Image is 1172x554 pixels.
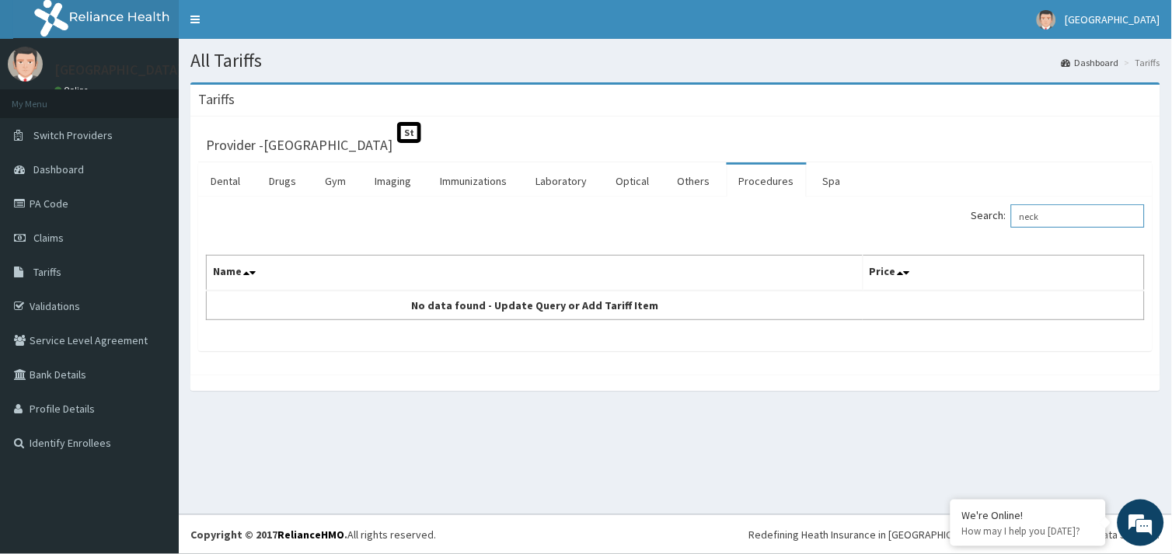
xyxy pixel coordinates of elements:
span: Tariffs [33,265,61,279]
a: Imaging [362,165,424,197]
input: Search: [1011,204,1145,228]
a: Laboratory [523,165,599,197]
span: Dashboard [33,162,84,176]
div: We're Online! [962,508,1094,522]
a: Immunizations [427,165,519,197]
span: Claims [33,231,64,245]
th: Name [207,256,863,291]
img: d_794563401_company_1708531726252_794563401 [29,78,63,117]
a: Others [665,165,723,197]
a: Dashboard [1062,56,1119,69]
img: User Image [1037,10,1056,30]
footer: All rights reserved. [179,514,1172,554]
p: [GEOGRAPHIC_DATA] [54,63,183,77]
a: Online [54,85,92,96]
strong: Copyright © 2017 . [190,528,347,542]
th: Price [863,256,1144,291]
label: Search: [971,204,1145,228]
td: No data found - Update Query or Add Tariff Item [207,291,863,320]
a: Gym [312,165,358,197]
textarea: Type your message and hit 'Enter' [8,380,296,434]
a: Drugs [256,165,309,197]
li: Tariffs [1121,56,1160,69]
a: Dental [198,165,253,197]
a: Optical [603,165,661,197]
p: How may I help you today? [962,524,1094,538]
div: Redefining Heath Insurance in [GEOGRAPHIC_DATA] using Telemedicine and Data Science! [749,527,1160,542]
a: Procedures [727,165,807,197]
h3: Tariffs [198,92,235,106]
span: We're online! [90,173,215,330]
a: Spa [811,165,853,197]
h1: All Tariffs [190,51,1160,71]
h3: Provider - [GEOGRAPHIC_DATA] [206,138,392,152]
a: RelianceHMO [277,528,344,542]
span: [GEOGRAPHIC_DATA] [1066,12,1160,26]
span: St [397,122,421,143]
img: User Image [8,47,43,82]
div: Chat with us now [81,87,261,107]
div: Minimize live chat window [255,8,292,45]
span: Switch Providers [33,128,113,142]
